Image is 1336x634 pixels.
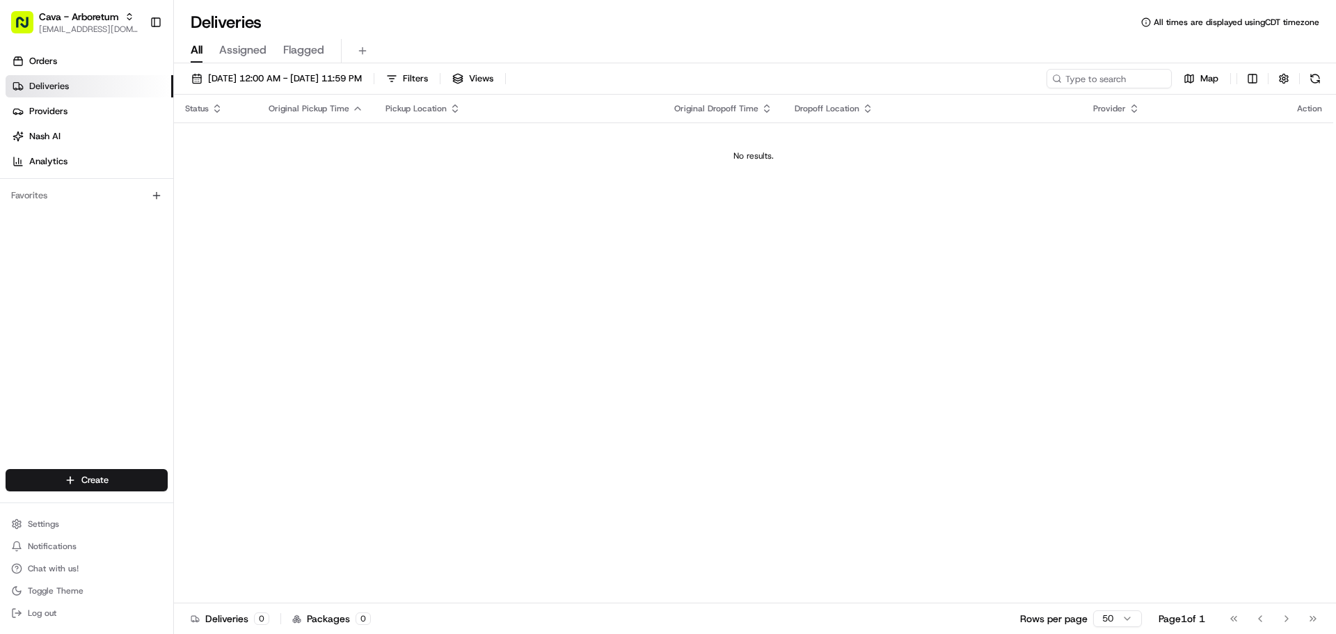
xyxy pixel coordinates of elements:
[795,103,859,114] span: Dropoff Location
[469,72,493,85] span: Views
[1159,612,1205,626] div: Page 1 of 1
[380,69,434,88] button: Filters
[1177,69,1225,88] button: Map
[356,612,371,625] div: 0
[1305,69,1325,88] button: Refresh
[185,69,368,88] button: [DATE] 12:00 AM - [DATE] 11:59 PM
[403,72,428,85] span: Filters
[6,469,168,491] button: Create
[1297,103,1322,114] div: Action
[28,608,56,619] span: Log out
[28,585,83,596] span: Toggle Theme
[191,612,269,626] div: Deliveries
[29,55,57,68] span: Orders
[6,100,173,122] a: Providers
[6,559,168,578] button: Chat with us!
[219,42,267,58] span: Assigned
[81,474,109,486] span: Create
[6,75,173,97] a: Deliveries
[28,541,77,552] span: Notifications
[6,150,173,173] a: Analytics
[6,125,173,148] a: Nash AI
[39,10,119,24] button: Cava - Arboretum
[446,69,500,88] button: Views
[29,155,67,168] span: Analytics
[180,150,1328,161] div: No results.
[28,518,59,530] span: Settings
[385,103,447,114] span: Pickup Location
[208,72,362,85] span: [DATE] 12:00 AM - [DATE] 11:59 PM
[29,80,69,93] span: Deliveries
[292,612,371,626] div: Packages
[6,537,168,556] button: Notifications
[1047,69,1172,88] input: Type to search
[1020,612,1088,626] p: Rows per page
[283,42,324,58] span: Flagged
[6,50,173,72] a: Orders
[6,603,168,623] button: Log out
[39,24,138,35] button: [EMAIL_ADDRESS][DOMAIN_NAME]
[29,105,67,118] span: Providers
[191,11,262,33] h1: Deliveries
[6,184,168,207] div: Favorites
[191,42,202,58] span: All
[254,612,269,625] div: 0
[6,6,144,39] button: Cava - Arboretum[EMAIL_ADDRESS][DOMAIN_NAME]
[674,103,758,114] span: Original Dropoff Time
[6,514,168,534] button: Settings
[185,103,209,114] span: Status
[28,563,79,574] span: Chat with us!
[1093,103,1126,114] span: Provider
[1200,72,1218,85] span: Map
[1154,17,1319,28] span: All times are displayed using CDT timezone
[6,581,168,601] button: Toggle Theme
[29,130,61,143] span: Nash AI
[269,103,349,114] span: Original Pickup Time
